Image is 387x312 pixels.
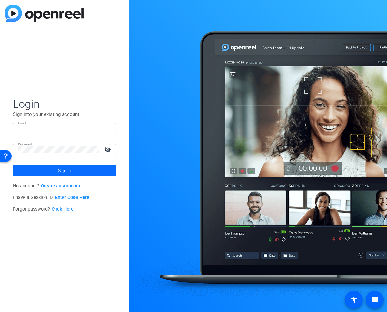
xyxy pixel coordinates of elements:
[13,165,116,176] button: Sign in
[13,97,116,111] span: Login
[13,195,89,200] span: I have a Session ID.
[58,163,71,179] span: Sign in
[18,121,26,125] mat-label: Email
[41,183,80,189] a: Create an Account
[52,206,74,212] a: Click Here
[18,142,32,146] mat-label: Password
[13,111,116,118] p: Sign into your existing account.
[13,183,80,189] span: No account?
[5,5,84,22] img: blue-gradient.svg
[371,296,379,304] mat-icon: message
[101,145,116,154] mat-icon: visibility_off
[55,195,89,200] a: Enter Code Here
[18,125,111,132] input: Enter Email Address
[350,296,358,304] mat-icon: accessibility
[13,206,74,212] span: Forgot password?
